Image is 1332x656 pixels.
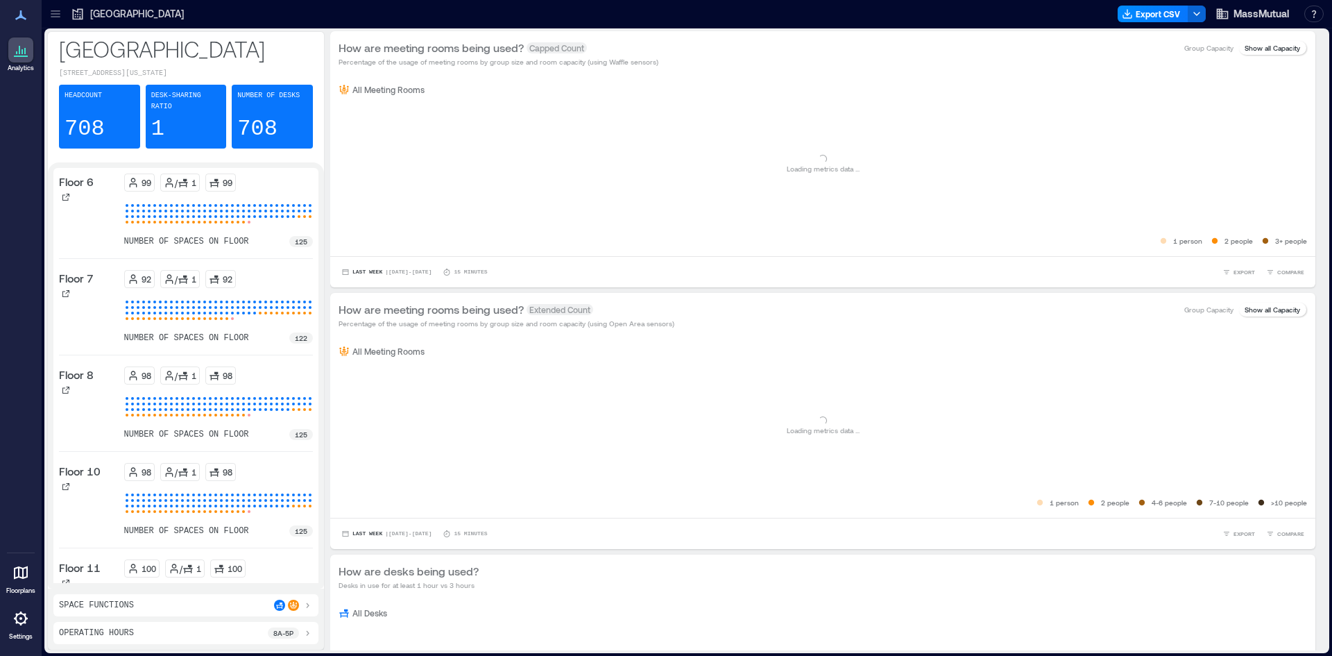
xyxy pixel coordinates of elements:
p: 92 [142,274,151,285]
p: / [175,177,178,188]
span: COMPARE [1277,268,1304,276]
button: Last Week |[DATE]-[DATE] [339,265,434,279]
p: 98 [223,370,232,381]
span: EXPORT [1233,268,1255,276]
p: Floor 8 [59,367,94,383]
a: Analytics [3,33,38,76]
button: COMPARE [1263,265,1307,279]
p: Settings [9,632,33,641]
p: 8a - 5p [273,628,293,639]
p: / [175,274,178,285]
p: [STREET_ADDRESS][US_STATE] [59,68,313,79]
p: Floor 10 [59,463,101,480]
span: EXPORT [1233,530,1255,538]
p: Space Functions [59,600,134,611]
p: 1 [196,563,201,574]
p: 125 [295,429,307,440]
p: 98 [223,466,232,478]
p: 2 people [1224,235,1253,246]
p: Number of Desks [237,90,300,101]
p: number of spaces on floor [124,333,249,344]
p: Show all Capacity [1245,304,1300,315]
p: Operating Hours [59,628,134,639]
p: 3+ people [1275,235,1307,246]
p: 122 [295,333,307,344]
a: Settings [4,602,37,645]
p: >10 people [1271,497,1307,508]
button: MassMutual [1211,3,1293,25]
p: All Meeting Rooms [352,346,425,357]
p: Desk-sharing ratio [151,90,221,112]
p: Floor 6 [59,174,94,190]
a: Floorplans [2,556,40,599]
p: Floor 11 [59,560,101,576]
p: Desks in use for at least 1 hour vs 3 hours [339,580,479,591]
span: MassMutual [1233,7,1289,21]
p: 708 [65,115,105,143]
p: Percentage of the usage of meeting rooms by group size and room capacity (using Open Area sensors) [339,318,674,329]
p: 99 [223,177,232,188]
p: 1 [191,466,196,478]
p: How are meeting rooms being used? [339,301,524,318]
p: 98 [142,370,151,381]
p: 1 [151,115,164,143]
p: Analytics [8,64,34,72]
p: How are desks being used? [339,563,479,580]
button: COMPARE [1263,527,1307,541]
span: COMPARE [1277,530,1304,538]
p: 1 person [1173,235,1202,246]
p: [GEOGRAPHIC_DATA] [59,35,313,62]
p: 100 [142,563,156,574]
span: Extended Count [527,304,593,315]
p: number of spaces on floor [124,236,249,247]
p: 1 [191,370,196,381]
p: Floorplans [6,587,35,595]
p: 1 person [1050,497,1079,508]
p: 98 [142,466,151,478]
p: Percentage of the usage of meeting rooms by group size and room capacity (using Waffle sensors) [339,56,658,67]
p: Loading metrics data ... [787,425,860,436]
p: Show all Capacity [1245,42,1300,53]
button: Last Week |[DATE]-[DATE] [339,527,434,541]
p: 92 [223,274,232,285]
p: Group Capacity [1184,42,1233,53]
button: EXPORT [1220,527,1258,541]
p: 125 [295,236,307,247]
p: 125 [295,525,307,537]
p: [GEOGRAPHIC_DATA] [90,7,184,21]
p: 1 [191,274,196,285]
p: number of spaces on floor [124,429,249,440]
p: 4-6 people [1152,497,1187,508]
p: 99 [142,177,151,188]
p: 2 people [1101,497,1129,508]
p: Loading metrics data ... [787,163,860,174]
button: EXPORT [1220,265,1258,279]
p: All Meeting Rooms [352,84,425,95]
p: All Desks [352,607,387,619]
p: number of spaces on floor [124,525,249,537]
span: Capped Count [527,42,587,53]
p: Headcount [65,90,102,101]
p: 1 [191,177,196,188]
p: / [180,563,182,574]
p: / [175,370,178,381]
p: 100 [228,563,242,574]
p: How are meeting rooms being used? [339,40,524,56]
p: 15 minutes [454,530,487,538]
p: 708 [237,115,277,143]
p: Floor 7 [59,270,93,287]
p: 7-10 people [1209,497,1249,508]
p: / [175,466,178,478]
p: 15 minutes [454,268,487,276]
p: Group Capacity [1184,304,1233,315]
button: Export CSV [1118,6,1188,22]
